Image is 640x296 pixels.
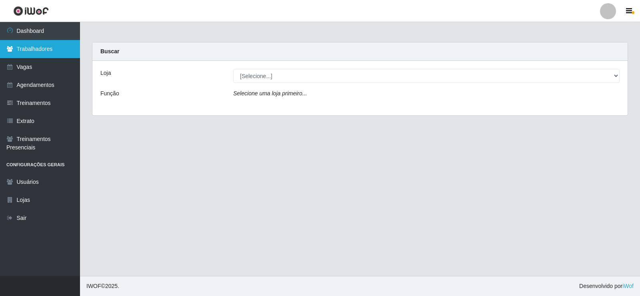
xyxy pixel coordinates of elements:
[13,6,49,16] img: CoreUI Logo
[233,90,307,97] i: Selecione uma loja primeiro...
[100,89,119,98] label: Função
[86,282,119,290] span: © 2025 .
[622,283,634,289] a: iWof
[86,283,101,289] span: IWOF
[579,282,634,290] span: Desenvolvido por
[100,69,111,77] label: Loja
[100,48,119,54] strong: Buscar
